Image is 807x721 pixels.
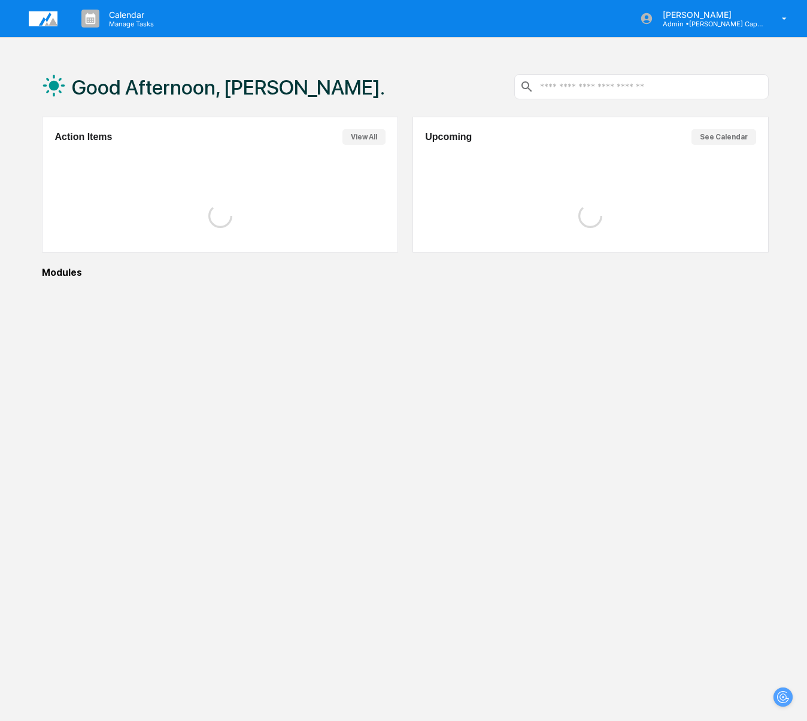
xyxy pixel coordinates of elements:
p: Calendar [99,10,160,20]
button: View All [342,129,386,145]
div: Modules [42,267,768,278]
h2: Upcoming [425,132,472,142]
img: logo [29,11,57,26]
p: Manage Tasks [99,20,160,28]
h2: Action Items [54,132,112,142]
button: See Calendar [691,129,756,145]
h1: Good Afternoon, [PERSON_NAME]. [72,75,385,99]
p: [PERSON_NAME] [653,10,764,20]
p: Admin • [PERSON_NAME] Capital Management [653,20,764,28]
